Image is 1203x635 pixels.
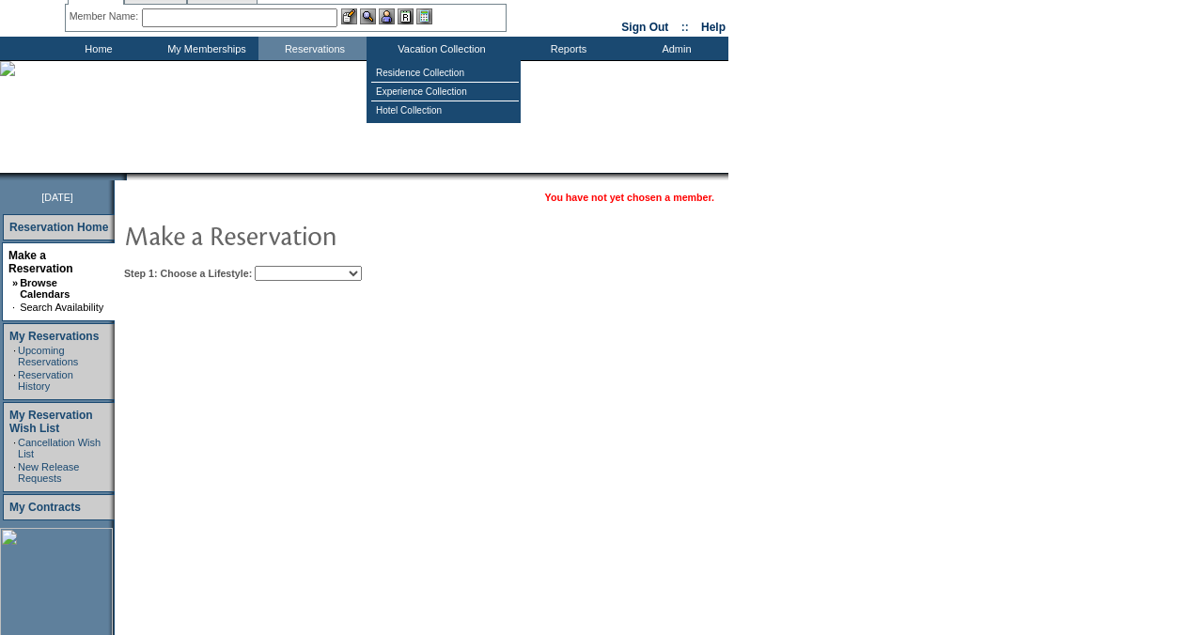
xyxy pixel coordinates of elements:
[681,21,689,34] span: ::
[20,277,70,300] a: Browse Calendars
[124,216,500,254] img: pgTtlMakeReservation.gif
[416,8,432,24] img: b_calculator.gif
[360,8,376,24] img: View
[18,461,79,484] a: New Release Requests
[13,369,16,392] td: ·
[42,37,150,60] td: Home
[367,37,512,60] td: Vacation Collection
[9,501,81,514] a: My Contracts
[341,8,357,24] img: b_edit.gif
[20,302,103,313] a: Search Availability
[124,268,252,279] b: Step 1: Choose a Lifestyle:
[13,437,16,459] td: ·
[41,192,73,203] span: [DATE]
[9,221,108,234] a: Reservation Home
[701,21,726,34] a: Help
[18,437,101,459] a: Cancellation Wish List
[545,192,714,203] span: You have not yet chosen a member.
[371,101,519,119] td: Hotel Collection
[371,64,519,83] td: Residence Collection
[621,21,668,34] a: Sign Out
[13,461,16,484] td: ·
[18,345,78,367] a: Upcoming Reservations
[12,277,18,288] b: »
[127,173,129,180] img: blank.gif
[70,8,142,24] div: Member Name:
[398,8,414,24] img: Reservations
[150,37,258,60] td: My Memberships
[18,369,73,392] a: Reservation History
[120,173,127,180] img: promoShadowLeftCorner.gif
[9,330,99,343] a: My Reservations
[371,83,519,101] td: Experience Collection
[9,409,93,435] a: My Reservation Wish List
[258,37,367,60] td: Reservations
[8,249,73,275] a: Make a Reservation
[379,8,395,24] img: Impersonate
[620,37,728,60] td: Admin
[512,37,620,60] td: Reports
[12,302,18,313] td: ·
[13,345,16,367] td: ·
